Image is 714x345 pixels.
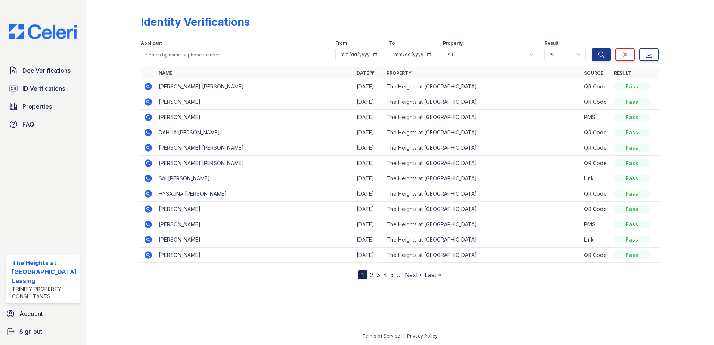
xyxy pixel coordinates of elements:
[156,140,354,156] td: [PERSON_NAME] [PERSON_NAME]
[376,271,380,279] a: 3
[12,258,77,285] div: The Heights at [GEOGRAPHIC_DATA] Leasing
[403,333,404,339] div: |
[581,186,611,202] td: QR Code
[581,232,611,248] td: Link
[156,186,354,202] td: HYSAUNA [PERSON_NAME]
[354,186,384,202] td: [DATE]
[581,140,611,156] td: QR Code
[141,15,250,28] div: Identity Verifications
[614,221,650,228] div: Pass
[614,205,650,213] div: Pass
[384,156,581,171] td: The Heights at [GEOGRAPHIC_DATA]
[354,217,384,232] td: [DATE]
[357,70,375,76] a: Date ▼
[156,217,354,232] td: [PERSON_NAME]
[384,186,581,202] td: The Heights at [GEOGRAPHIC_DATA]
[397,270,402,279] span: …
[12,285,77,300] div: Trinity Property Consultants
[389,40,395,46] label: To
[22,120,34,129] span: FAQ
[614,114,650,121] div: Pass
[384,217,581,232] td: The Heights at [GEOGRAPHIC_DATA]
[354,171,384,186] td: [DATE]
[581,248,611,263] td: QR Code
[581,94,611,110] td: QR Code
[22,84,65,93] span: ID Verifications
[19,309,43,318] span: Account
[22,102,52,111] span: Properties
[384,232,581,248] td: The Heights at [GEOGRAPHIC_DATA]
[384,248,581,263] td: The Heights at [GEOGRAPHIC_DATA]
[156,232,354,248] td: [PERSON_NAME]
[614,129,650,136] div: Pass
[387,70,412,76] a: Property
[3,24,83,39] img: CE_Logo_Blue-a8612792a0a2168367f1c8372b55b34899dd931a85d93a1a3d3e32e68fde9ad4.png
[614,70,631,76] a: Result
[335,40,347,46] label: From
[443,40,463,46] label: Property
[614,159,650,167] div: Pass
[156,125,354,140] td: DAHLIA [PERSON_NAME]
[22,66,71,75] span: Doc Verifications
[156,79,354,94] td: [PERSON_NAME] [PERSON_NAME]
[354,248,384,263] td: [DATE]
[425,271,441,279] a: Last »
[354,232,384,248] td: [DATE]
[354,94,384,110] td: [DATE]
[383,271,387,279] a: 4
[614,144,650,152] div: Pass
[384,202,581,217] td: The Heights at [GEOGRAPHIC_DATA]
[581,125,611,140] td: QR Code
[156,202,354,217] td: [PERSON_NAME]
[614,175,650,182] div: Pass
[156,156,354,171] td: [PERSON_NAME] [PERSON_NAME]
[581,110,611,125] td: PMS
[354,110,384,125] td: [DATE]
[156,110,354,125] td: [PERSON_NAME]
[584,70,603,76] a: Source
[3,306,83,321] a: Account
[614,190,650,198] div: Pass
[384,110,581,125] td: The Heights at [GEOGRAPHIC_DATA]
[141,48,330,61] input: Search by name or phone number
[159,70,172,76] a: Name
[384,79,581,94] td: The Heights at [GEOGRAPHIC_DATA]
[544,40,558,46] label: Result
[384,171,581,186] td: The Heights at [GEOGRAPHIC_DATA]
[156,171,354,186] td: SAI [PERSON_NAME]
[362,333,400,339] a: Terms of Service
[384,125,581,140] td: The Heights at [GEOGRAPHIC_DATA]
[6,99,80,114] a: Properties
[581,202,611,217] td: QR Code
[354,202,384,217] td: [DATE]
[614,236,650,243] div: Pass
[390,271,394,279] a: 5
[405,271,422,279] a: Next ›
[141,40,162,46] label: Applicant
[614,98,650,106] div: Pass
[3,324,83,339] a: Sign out
[156,248,354,263] td: [PERSON_NAME]
[581,79,611,94] td: QR Code
[354,140,384,156] td: [DATE]
[614,251,650,259] div: Pass
[6,81,80,96] a: ID Verifications
[6,117,80,132] a: FAQ
[6,63,80,78] a: Doc Verifications
[354,156,384,171] td: [DATE]
[407,333,438,339] a: Privacy Policy
[358,270,367,279] div: 1
[581,171,611,186] td: Link
[581,156,611,171] td: QR Code
[156,94,354,110] td: [PERSON_NAME]
[384,140,581,156] td: The Heights at [GEOGRAPHIC_DATA]
[354,125,384,140] td: [DATE]
[19,327,42,336] span: Sign out
[370,271,373,279] a: 2
[581,217,611,232] td: PMS
[384,94,581,110] td: The Heights at [GEOGRAPHIC_DATA]
[354,79,384,94] td: [DATE]
[614,83,650,90] div: Pass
